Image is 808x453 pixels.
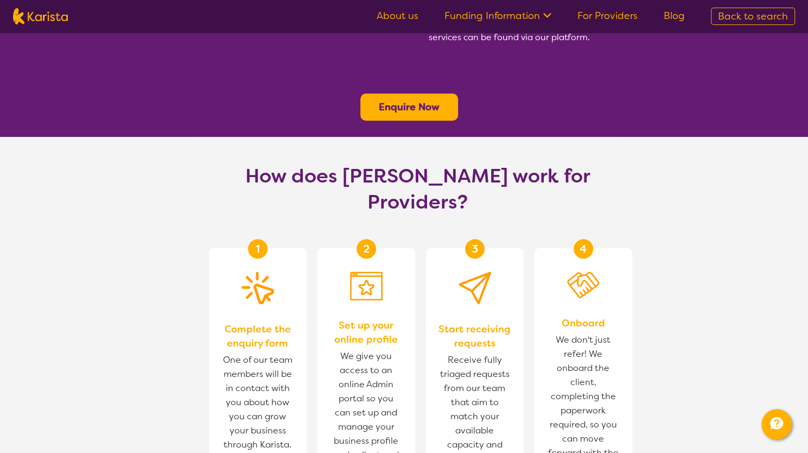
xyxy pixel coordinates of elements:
[328,318,404,347] span: Set up your online profile
[379,100,440,114] a: Enquire Now
[459,272,491,304] img: Provider Start receiving requests
[664,9,685,22] a: Blog
[761,409,792,439] button: Channel Menu
[465,239,485,259] div: 3
[360,93,458,121] button: Enquire Now
[13,8,68,24] img: Karista logo
[220,322,296,350] span: Complete the enquiry form
[350,272,383,300] img: Set up your online profile
[236,163,600,215] h1: How does [PERSON_NAME] work for Providers?
[248,239,268,259] div: 1
[577,9,638,22] a: For Providers
[241,272,274,304] img: Complete the enquiry form
[437,322,513,350] span: Start receiving requests
[444,9,551,22] a: Funding Information
[718,10,788,23] span: Back to search
[567,272,600,298] img: Onboard
[711,8,795,25] a: Back to search
[357,239,376,259] div: 2
[562,316,605,330] span: Onboard
[574,239,593,259] div: 4
[377,9,418,22] a: About us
